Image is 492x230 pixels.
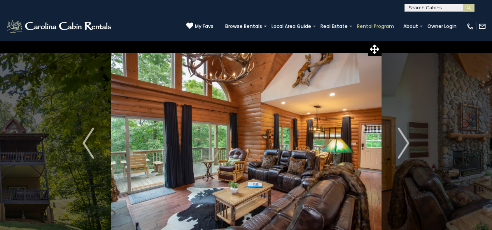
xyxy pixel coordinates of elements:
[186,22,214,30] a: My Favs
[398,128,410,159] img: arrow
[6,19,114,34] img: White-1-2.png
[399,21,422,32] a: About
[317,21,352,32] a: Real Estate
[466,22,474,30] img: phone-regular-white.png
[353,21,398,32] a: Rental Program
[82,128,94,159] img: arrow
[478,22,486,30] img: mail-regular-white.png
[195,23,214,30] span: My Favs
[221,21,266,32] a: Browse Rentals
[268,21,315,32] a: Local Area Guide
[424,21,460,32] a: Owner Login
